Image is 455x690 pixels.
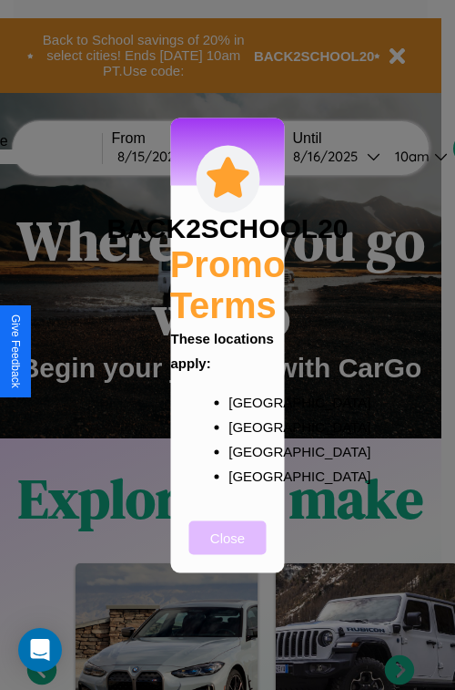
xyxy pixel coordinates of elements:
[171,330,274,370] b: These locations apply:
[18,628,62,672] div: Open Intercom Messenger
[106,212,348,243] h3: BACK2SCHOOL20
[228,463,263,488] p: [GEOGRAPHIC_DATA]
[228,389,263,414] p: [GEOGRAPHIC_DATA]
[228,438,263,463] p: [GEOGRAPHIC_DATA]
[170,243,286,325] h2: Promo Terms
[9,314,22,388] div: Give Feedback
[189,520,267,554] button: Close
[228,414,263,438] p: [GEOGRAPHIC_DATA]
